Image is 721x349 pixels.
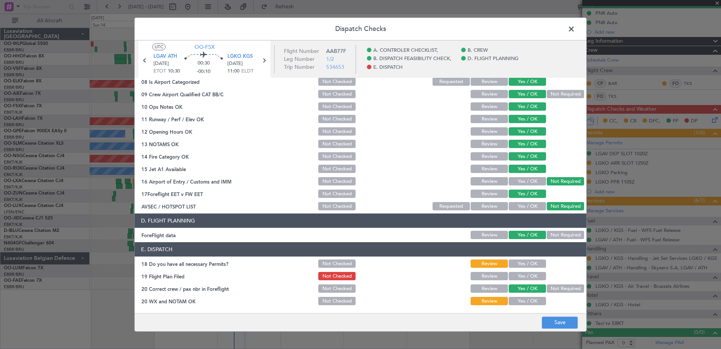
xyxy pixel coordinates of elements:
[547,202,584,211] button: Not Required
[547,231,584,239] button: Not Required
[135,18,586,40] header: Dispatch Checks
[547,90,584,99] button: Not Required
[547,178,584,186] button: Not Required
[547,285,584,293] button: Not Required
